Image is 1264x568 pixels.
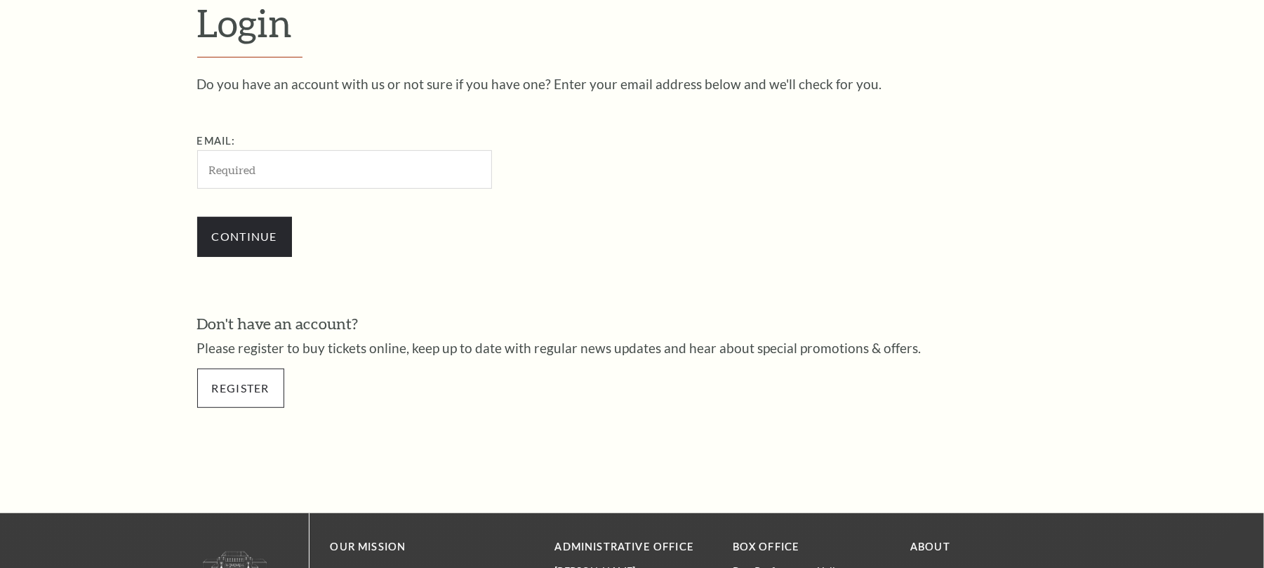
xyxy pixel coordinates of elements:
h3: Don't have an account? [197,313,1067,335]
input: Required [197,150,492,189]
label: Email: [197,135,236,147]
p: Please register to buy tickets online, keep up to date with regular news updates and hear about s... [197,341,1067,355]
p: Administrative Office [555,539,712,556]
p: OUR MISSION [331,539,506,556]
p: BOX OFFICE [733,539,889,556]
input: Continue [197,217,292,256]
a: About [910,541,950,553]
a: Register [197,369,284,408]
p: Do you have an account with us or not sure if you have one? Enter your email address below and we... [197,77,1067,91]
